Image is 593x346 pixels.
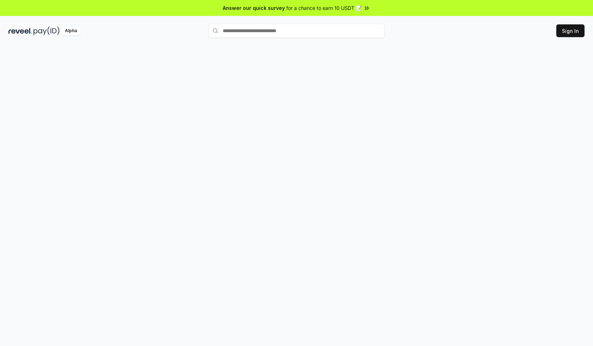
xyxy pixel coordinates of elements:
[223,4,285,12] span: Answer our quick survey
[61,27,81,35] div: Alpha
[34,27,60,35] img: pay_id
[286,4,362,12] span: for a chance to earn 10 USDT 📝
[556,24,585,37] button: Sign In
[8,27,32,35] img: reveel_dark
